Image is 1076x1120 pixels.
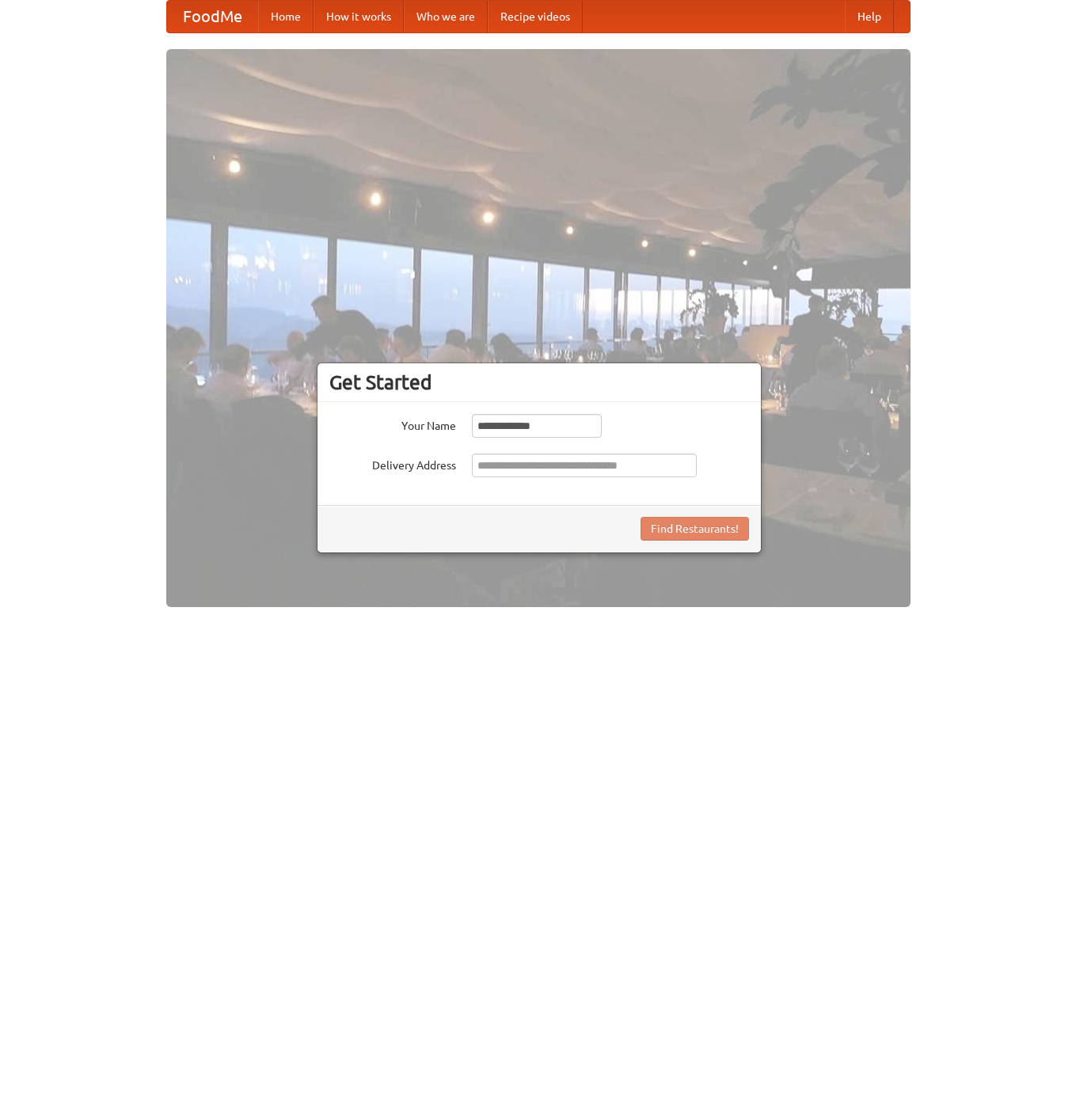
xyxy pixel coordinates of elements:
[258,1,314,32] a: Home
[167,1,258,32] a: FoodMe
[488,1,583,32] a: Recipe videos
[404,1,488,32] a: Who we are
[329,454,456,473] label: Delivery Address
[845,1,894,32] a: Help
[329,414,456,434] label: Your Name
[329,370,749,394] h3: Get Started
[314,1,404,32] a: How it works
[641,517,749,541] button: Find Restaurants!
